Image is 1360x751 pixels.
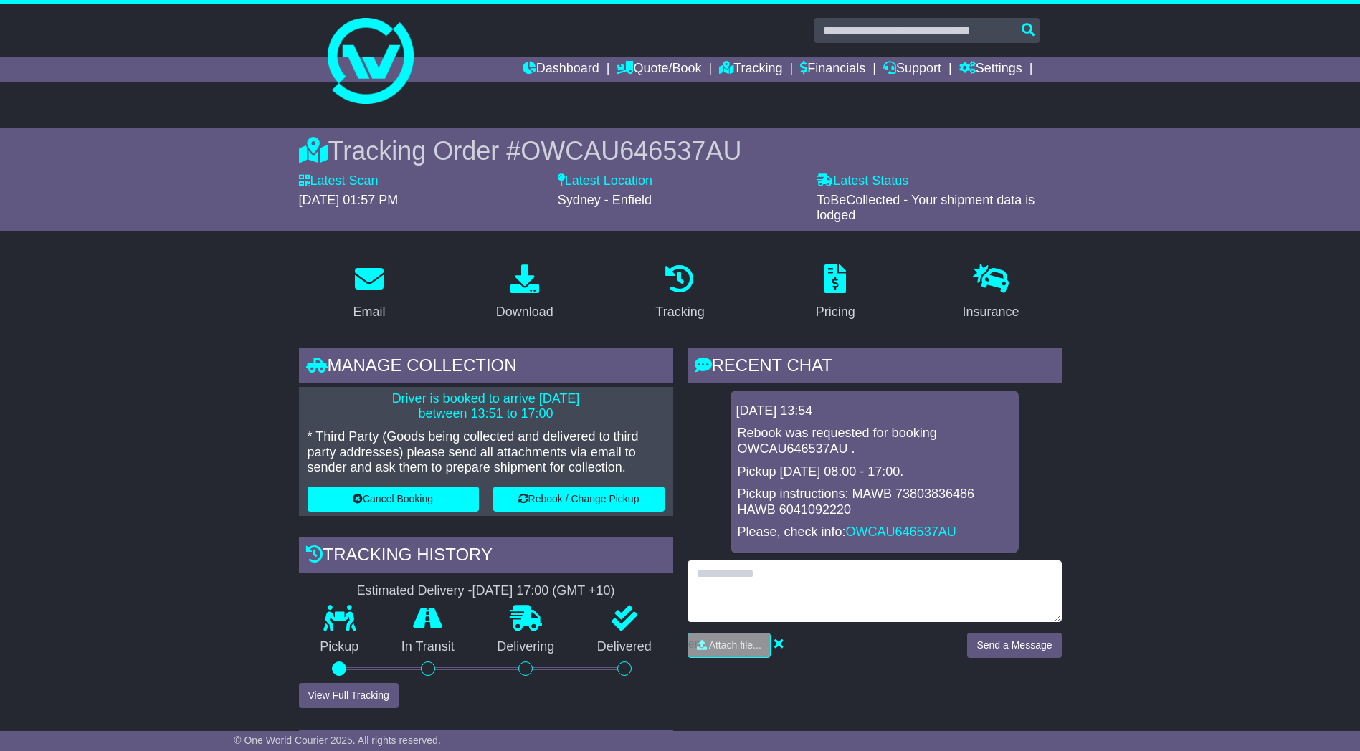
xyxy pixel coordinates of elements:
div: Email [353,302,385,322]
a: Dashboard [523,57,599,82]
a: Email [343,259,394,327]
button: View Full Tracking [299,683,399,708]
div: Pricing [816,302,855,322]
a: Insurance [954,259,1029,327]
span: [DATE] 01:57 PM [299,193,399,207]
span: © One World Courier 2025. All rights reserved. [234,735,441,746]
div: Tracking [655,302,704,322]
p: In Transit [380,639,476,655]
div: Download [496,302,553,322]
span: ToBeCollected - Your shipment data is lodged [817,193,1035,223]
label: Latest Location [558,173,652,189]
a: Settings [959,57,1022,82]
p: * Third Party (Goods being collected and delivered to third party addresses) please send all atta... [308,429,665,476]
span: OWCAU646537AU [520,136,741,166]
div: Estimated Delivery - [299,583,673,599]
span: Sydney - Enfield [558,193,652,207]
div: RECENT CHAT [688,348,1062,387]
label: Latest Scan [299,173,379,189]
a: Support [883,57,941,82]
a: Download [487,259,563,327]
div: Insurance [963,302,1019,322]
div: Tracking history [299,537,673,576]
p: Rebook was requested for booking OWCAU646537AU . [738,426,1012,456]
p: Delivered [576,639,673,655]
a: Pricing [807,259,865,327]
a: OWCAU646537AU [846,525,956,539]
label: Latest Status [817,173,908,189]
button: Send a Message [967,633,1061,658]
button: Cancel Booking [308,487,479,512]
div: [DATE] 17:00 (GMT +10) [472,583,615,599]
button: Rebook / Change Pickup [493,487,665,512]
p: Please, check info: [738,525,1012,540]
p: Pickup [DATE] 08:00 - 17:00. [738,464,1012,480]
a: Tracking [719,57,782,82]
a: Financials [800,57,865,82]
p: Driver is booked to arrive [DATE] between 13:51 to 17:00 [308,391,665,422]
div: [DATE] 13:54 [736,403,1013,419]
a: Tracking [646,259,713,327]
a: Quote/Book [617,57,701,82]
p: Delivering [476,639,576,655]
p: Pickup instructions: MAWB 73803836486 HAWB 6041092220 [738,487,1012,517]
div: Tracking Order # [299,135,1062,166]
div: Manage collection [299,348,673,387]
p: Pickup [299,639,381,655]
